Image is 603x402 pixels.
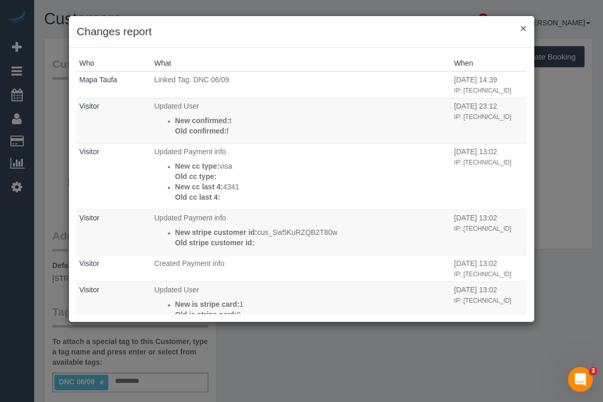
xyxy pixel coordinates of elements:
[175,115,449,126] p: t
[175,183,223,191] strong: New cc last 4:
[152,281,452,327] td: What
[69,16,534,322] sui-modal: Changes report
[451,71,526,98] td: When
[77,210,152,255] td: Who
[175,228,257,236] strong: New stripe customer id:
[154,214,226,222] span: Updated Payment info
[175,126,449,136] p: f
[77,24,526,39] h3: Changes report
[154,76,229,84] span: Linked Tag: DNC 06/09
[77,143,152,210] td: Who
[154,259,224,267] span: Created Payment info
[77,255,152,281] td: Who
[175,182,449,192] p: 4341
[79,286,99,294] a: Visitor
[568,367,593,392] iframe: Intercom live chat
[79,76,117,84] a: Mapa Taufa
[152,210,452,255] td: What
[79,259,99,267] a: Visitor
[154,286,199,294] span: Updated User
[77,55,152,71] th: Who
[79,214,99,222] a: Visitor
[175,310,237,319] strong: Old is stripe card:
[175,193,220,201] strong: Old cc last 4:
[175,172,217,181] strong: Old cc type:
[175,299,449,309] p: 1
[451,281,526,327] td: When
[152,98,452,143] td: What
[154,147,226,156] span: Updated Payment info
[451,255,526,281] td: When
[175,300,240,308] strong: New is stripe card:
[451,55,526,71] th: When
[454,225,511,232] small: IP: [TECHNICAL_ID]
[175,309,449,320] p: 0
[175,161,449,171] p: visa
[454,87,511,94] small: IP: [TECHNICAL_ID]
[79,102,99,110] a: Visitor
[451,98,526,143] td: When
[175,162,220,170] strong: New cc type:
[77,281,152,327] td: Who
[454,159,511,166] small: IP: [TECHNICAL_ID]
[152,143,452,210] td: What
[77,71,152,98] td: Who
[152,71,452,98] td: What
[79,147,99,156] a: Visitor
[154,102,199,110] span: Updated User
[77,98,152,143] td: Who
[175,239,254,247] strong: Old stripe customer id:
[152,55,452,71] th: What
[454,297,511,304] small: IP: [TECHNICAL_ID]
[451,210,526,255] td: When
[175,127,227,135] strong: Old confirmed:
[589,367,597,375] span: 2
[520,23,526,34] button: ×
[175,227,449,237] p: cus_Sw5KuRZQB2T80w
[152,255,452,281] td: What
[175,116,229,125] strong: New confirmed:
[454,271,511,278] small: IP: [TECHNICAL_ID]
[451,143,526,210] td: When
[454,113,511,121] small: IP: [TECHNICAL_ID]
